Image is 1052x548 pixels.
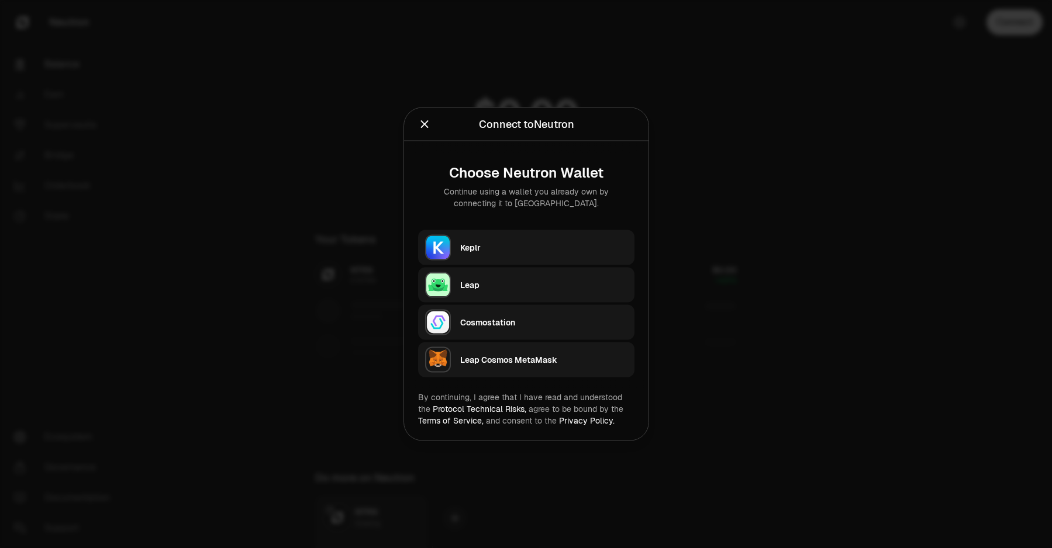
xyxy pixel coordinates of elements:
div: Leap [460,279,627,291]
div: Choose Neutron Wallet [427,165,625,181]
a: Privacy Policy. [559,415,615,426]
div: Cosmostation [460,317,627,328]
button: Close [418,116,431,133]
div: Continue using a wallet you already own by connecting it to [GEOGRAPHIC_DATA]. [427,186,625,209]
img: Cosmostation [425,310,451,335]
img: Leap [425,272,451,298]
button: Leap Cosmos MetaMaskLeap Cosmos MetaMask [418,342,634,377]
a: Terms of Service, [418,415,484,426]
a: Protocol Technical Risks, [433,404,526,414]
img: Keplr [425,235,451,261]
div: Leap Cosmos MetaMask [460,354,627,366]
img: Leap Cosmos MetaMask [425,347,451,373]
div: Keplr [460,242,627,254]
div: By continuing, I agree that I have read and understood the agree to be bound by the and consent t... [418,391,634,426]
button: KeplrKeplr [418,230,634,265]
div: Connect to Neutron [478,116,574,133]
button: LeapLeap [418,268,634,303]
button: CosmostationCosmostation [418,305,634,340]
